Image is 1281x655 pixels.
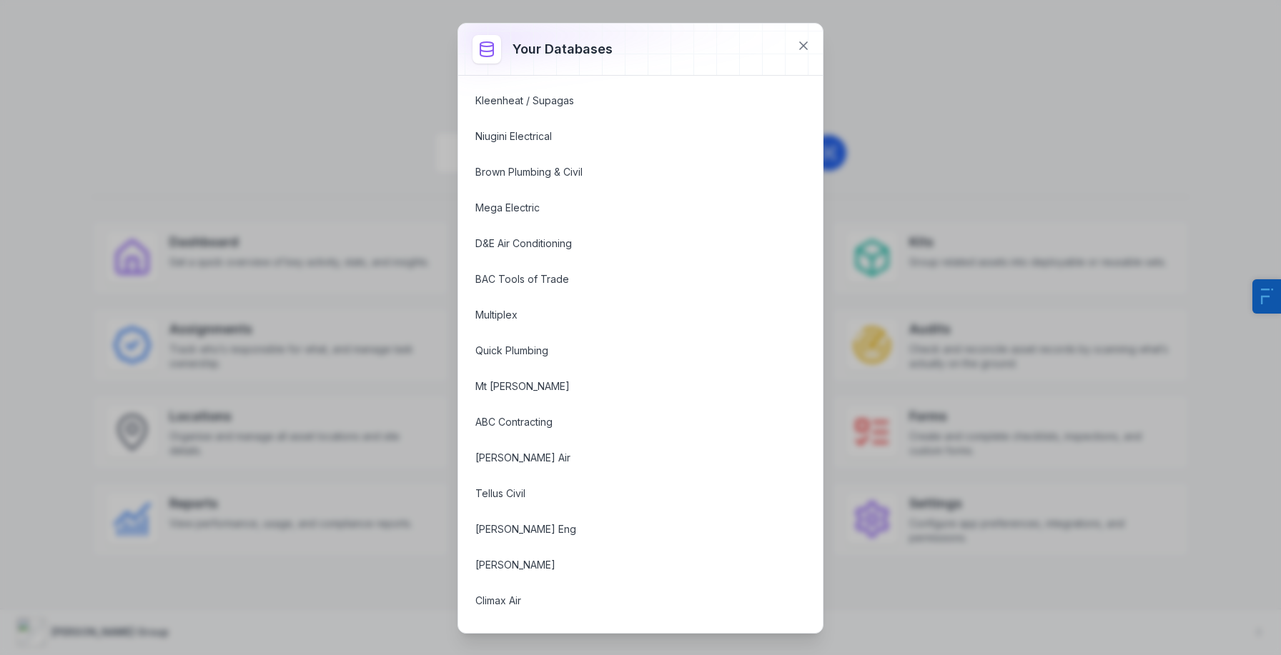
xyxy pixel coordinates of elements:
[475,201,771,215] a: Mega Electric
[475,272,771,286] a: BAC Tools of Trade
[475,308,771,322] a: Multiplex
[513,39,613,59] h3: Your databases
[475,522,771,536] a: [PERSON_NAME] Eng
[475,129,771,144] a: Niugini Electrical
[475,379,771,394] a: Mt [PERSON_NAME]
[475,594,771,608] a: Climax Air
[475,415,771,429] a: ABC Contracting
[475,165,771,179] a: Brown Plumbing & Civil
[475,344,771,358] a: Quick Plumbing
[475,558,771,572] a: [PERSON_NAME]
[475,94,771,108] a: Kleenheat / Supagas
[475,236,771,251] a: D&E Air Conditioning
[475,451,771,465] a: [PERSON_NAME] Air
[475,486,771,501] a: Tellus Civil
